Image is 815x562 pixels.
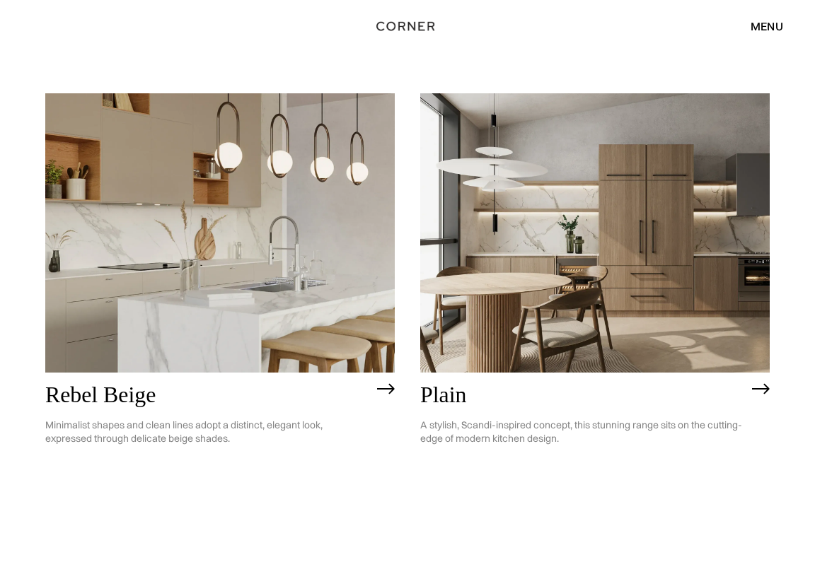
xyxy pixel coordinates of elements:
div: menu [736,14,783,38]
h2: Rebel Beige [45,383,370,408]
a: home [365,17,449,35]
p: A stylish, Scandi-inspired concept, this stunning range sits on the cutting-edge of modern kitche... [420,408,745,456]
div: menu [751,21,783,32]
h2: Plain [420,383,745,408]
a: PlainA stylish, Scandi-inspired concept, this stunning range sits on the cutting-edge of modern k... [420,93,770,544]
a: Rebel BeigeMinimalist shapes and clean lines adopt a distinct, elegant look, expressed through de... [45,93,395,544]
p: Minimalist shapes and clean lines adopt a distinct, elegant look, expressed through delicate beig... [45,408,370,456]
